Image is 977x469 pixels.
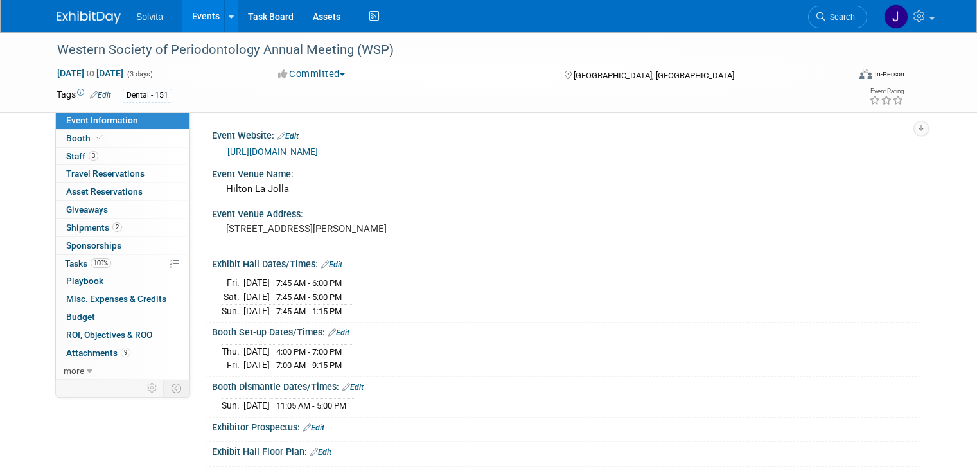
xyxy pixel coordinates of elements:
div: Hilton La Jolla [222,179,911,199]
span: Misc. Expenses & Credits [66,294,166,304]
a: ROI, Objectives & ROO [56,326,189,344]
a: Edit [321,260,342,269]
a: Edit [277,132,299,141]
span: 100% [91,258,111,268]
a: Giveaways [56,201,189,218]
a: Misc. Expenses & Credits [56,290,189,308]
div: Event Format [779,67,904,86]
span: Tasks [65,258,111,269]
img: ExhibitDay [57,11,121,24]
a: more [56,362,189,380]
a: Booth [56,130,189,147]
td: Toggle Event Tabs [164,380,190,396]
div: Booth Set-up Dates/Times: [212,323,920,339]
span: Staff [66,151,98,161]
span: 3 [89,151,98,161]
a: Edit [90,91,111,100]
td: Sun. [222,399,243,412]
td: Personalize Event Tab Strip [141,380,164,396]
td: [DATE] [243,358,270,372]
div: Event Rating [869,88,904,94]
a: Tasks100% [56,255,189,272]
a: Playbook [56,272,189,290]
div: Exhibit Hall Floor Plan: [212,442,920,459]
span: 7:45 AM - 5:00 PM [276,292,342,302]
td: [DATE] [243,399,270,412]
span: Budget [66,312,95,322]
span: Travel Reservations [66,168,145,179]
td: Fri. [222,276,243,290]
a: Travel Reservations [56,165,189,182]
button: Committed [274,67,350,81]
div: Event Venue Address: [212,204,920,220]
a: Edit [310,448,331,457]
span: [DATE] [DATE] [57,67,124,79]
td: Sat. [222,290,243,305]
div: In-Person [874,69,904,79]
a: Attachments9 [56,344,189,362]
span: ROI, Objectives & ROO [66,330,152,340]
a: Search [808,6,867,28]
td: [DATE] [243,344,270,358]
a: Event Information [56,112,189,129]
div: Event Venue Name: [212,164,920,181]
div: Western Society of Periodontology Annual Meeting (WSP) [53,39,832,62]
span: 9 [121,348,130,357]
span: 11:05 AM - 5:00 PM [276,401,346,411]
a: Staff3 [56,148,189,165]
img: Josh Richardson [884,4,908,29]
span: Booth [66,133,105,143]
td: Tags [57,88,111,103]
a: Sponsorships [56,237,189,254]
span: Shipments [66,222,122,233]
td: [DATE] [243,304,270,317]
a: Asset Reservations [56,183,189,200]
img: Format-Inperson.png [859,69,872,79]
a: [URL][DOMAIN_NAME] [227,146,318,157]
span: [GEOGRAPHIC_DATA], [GEOGRAPHIC_DATA] [574,71,734,80]
span: (3 days) [126,70,153,78]
span: Event Information [66,115,138,125]
div: Exhibitor Prospectus: [212,418,920,434]
a: Edit [342,383,364,392]
span: 2 [112,222,122,232]
span: Solvita [136,12,163,22]
span: Sponsorships [66,240,121,251]
a: Budget [56,308,189,326]
i: Booth reservation complete [96,134,103,141]
span: Asset Reservations [66,186,143,197]
pre: [STREET_ADDRESS][PERSON_NAME] [226,223,493,234]
td: Fri. [222,358,243,372]
span: 4:00 PM - 7:00 PM [276,347,342,357]
div: Booth Dismantle Dates/Times: [212,377,920,394]
span: 7:00 AM - 9:15 PM [276,360,342,370]
div: Event Website: [212,126,920,143]
span: 7:45 AM - 1:15 PM [276,306,342,316]
td: [DATE] [243,290,270,305]
div: Exhibit Hall Dates/Times: [212,254,920,271]
span: Search [825,12,855,22]
span: Playbook [66,276,103,286]
span: to [84,68,96,78]
td: Thu. [222,344,243,358]
td: Sun. [222,304,243,317]
span: 7:45 AM - 6:00 PM [276,278,342,288]
span: Giveaways [66,204,108,215]
a: Edit [303,423,324,432]
div: Dental - 151 [123,89,172,102]
span: more [64,366,84,376]
span: Attachments [66,348,130,358]
a: Edit [328,328,349,337]
td: [DATE] [243,276,270,290]
a: Shipments2 [56,219,189,236]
